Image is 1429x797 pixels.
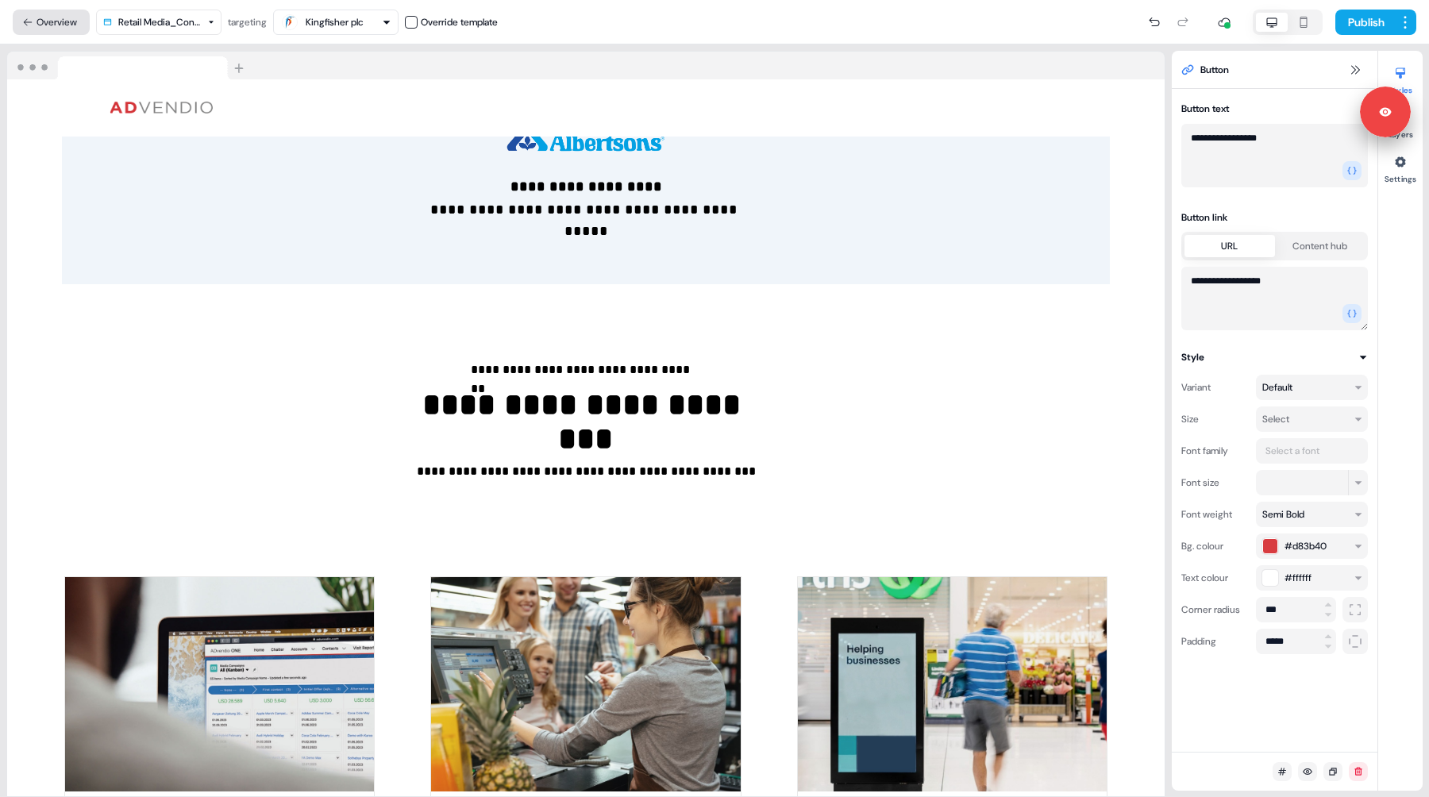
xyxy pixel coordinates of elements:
span: #d83b40 [1285,538,1327,554]
div: Padding [1181,629,1250,654]
button: Content hub [1275,235,1365,257]
div: Semi Bold [1262,506,1304,522]
div: Default [1262,379,1292,395]
div: Style [1181,349,1204,365]
img: Image [431,577,740,791]
div: Retail Media_Consideration [118,14,201,30]
button: Style [1181,349,1368,365]
label: Button text [1181,102,1229,115]
button: Publish [1335,10,1394,35]
span: #ffffff [1285,570,1312,586]
div: Font family [1181,438,1250,464]
button: Select a font [1256,438,1368,464]
div: Select [1262,411,1289,427]
img: Image [798,577,1107,791]
div: Variant [1181,375,1250,400]
div: Button link [1181,210,1368,225]
div: Select a font [1262,443,1323,459]
button: Styles [1378,60,1423,95]
button: Settings [1378,149,1423,184]
div: Font size [1181,470,1250,495]
span: Button [1200,62,1229,78]
button: #ffffff [1256,565,1368,591]
img: Browser topbar [7,52,251,80]
button: URL [1184,235,1275,257]
button: #d83b40 [1256,533,1368,559]
div: Bg. colour [1181,533,1250,559]
img: Image [65,577,374,791]
div: Size [1181,406,1250,432]
button: Overview [13,10,90,35]
button: Kingfisher plc [273,10,399,35]
div: targeting [228,14,267,30]
div: Font weight [1181,502,1250,527]
img: Image [507,127,665,152]
div: Corner radius [1181,597,1250,622]
iframe: Form [6,6,396,335]
div: Kingfisher plc [306,14,364,30]
div: Text colour [1181,565,1250,591]
div: Override template [421,14,498,30]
